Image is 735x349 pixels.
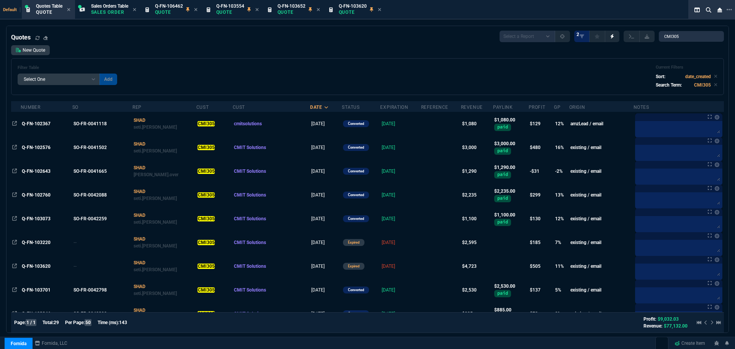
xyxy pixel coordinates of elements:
[72,136,133,159] td: Open SO in Expanded View
[73,239,129,246] div: --
[462,145,477,150] span: $3,000
[421,112,461,136] td: undefined
[134,236,195,242] p: SHAD
[133,7,136,13] nx-icon: Close Tab
[462,287,477,293] span: $2,530
[42,320,54,325] span: Total:
[494,211,527,218] p: $1,100.00
[132,159,196,183] td: double click to filter by Rep
[494,164,527,171] p: $1,290.00
[234,121,262,126] span: cmitsolutions
[530,311,538,316] span: $78
[310,104,322,110] div: Date
[134,290,195,297] p: seti.[PERSON_NAME]
[11,33,31,42] h4: Quotes
[198,264,215,269] mark: CMI305
[644,323,662,329] span: Revenue:
[155,9,183,15] p: Quote
[494,147,511,154] div: paid
[91,9,128,15] p: Sales Order
[72,159,133,183] td: Open SO in Expanded View
[555,264,564,269] span: 11%
[255,7,259,13] nx-icon: Close Tab
[22,264,51,269] span: Q-FN-103620
[658,316,679,322] span: $9,032.03
[134,212,195,219] p: SHAD
[310,302,342,326] td: [DATE]
[570,168,632,175] p: existing / email
[36,3,62,9] span: Quotes Table
[22,240,51,245] span: Q-FN-103220
[380,302,421,326] td: [DATE]
[555,287,561,293] span: 5%
[134,141,195,147] p: SHAD
[234,216,266,221] span: CMIT Solutions
[462,240,477,245] span: $2,595
[134,188,195,195] p: SHAD
[198,216,215,221] mark: CMI305
[494,195,511,202] div: paid
[73,215,129,222] div: SO-FR-0042259
[656,73,665,80] p: Sort:
[132,136,196,159] td: double click to filter by Rep
[198,169,215,174] mark: CMI305
[22,216,51,221] span: Q-FN-103073
[134,195,195,202] p: seti.[PERSON_NAME]
[494,116,527,123] p: $1,080.00
[91,3,128,9] span: Sales Orders Table
[494,140,527,147] p: $3,000.00
[310,231,342,254] td: [DATE]
[73,120,129,127] div: SO-FR-0041118
[198,311,215,316] mark: CMI305
[380,183,421,207] td: [DATE]
[656,65,717,70] h6: Current Filters
[421,278,461,302] td: undefined
[421,183,461,207] td: undefined
[132,278,196,302] td: double click to filter by Rep
[73,168,129,175] div: SO-FR-0041665
[18,65,117,70] h6: Filter Table
[22,121,51,126] span: Q-FN-102367
[380,207,421,231] td: [DATE]
[461,104,483,110] div: Revenue
[234,287,266,293] span: CMIT Solutions
[570,192,632,198] p: existing / email
[198,240,215,245] mark: CMI305
[380,159,421,183] td: [DATE]
[577,31,579,38] span: 2
[72,231,133,254] td: Open SO in Expanded View
[216,3,244,9] span: Q-FN-103554
[494,171,511,178] div: paid
[421,136,461,159] td: undefined
[12,216,17,221] nx-icon: Open In Opposite Panel
[72,183,133,207] td: Open SO in Expanded View
[530,169,539,174] span: -$31
[134,307,195,314] p: SHAD
[278,3,305,9] span: Q-FN-103652
[462,216,477,221] span: $1,100
[570,263,632,270] p: existing / email
[555,121,564,126] span: 12%
[132,183,196,207] td: double click to filter by Rep
[310,207,342,231] td: [DATE]
[664,323,688,329] span: $77,132.00
[656,82,682,88] p: Search Term:
[132,104,142,110] div: Rep
[14,320,26,325] span: Page:
[310,254,342,278] td: [DATE]
[234,311,266,316] span: CMIT Solutions
[234,169,266,174] span: CMIT Solutions
[421,207,461,231] td: undefined
[570,310,632,317] p: existing / email
[134,171,195,178] p: [PERSON_NAME].over
[233,104,245,110] div: Cust
[234,145,266,150] span: CMIT Solutions
[310,159,342,183] td: [DATE]
[216,9,244,15] p: Quote
[65,320,85,325] span: Per Page:
[72,112,133,136] td: Open SO in Expanded View
[494,124,511,131] div: paid
[132,254,196,278] td: double click to filter by Rep
[134,164,195,171] p: SHAD
[421,302,461,326] td: undefined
